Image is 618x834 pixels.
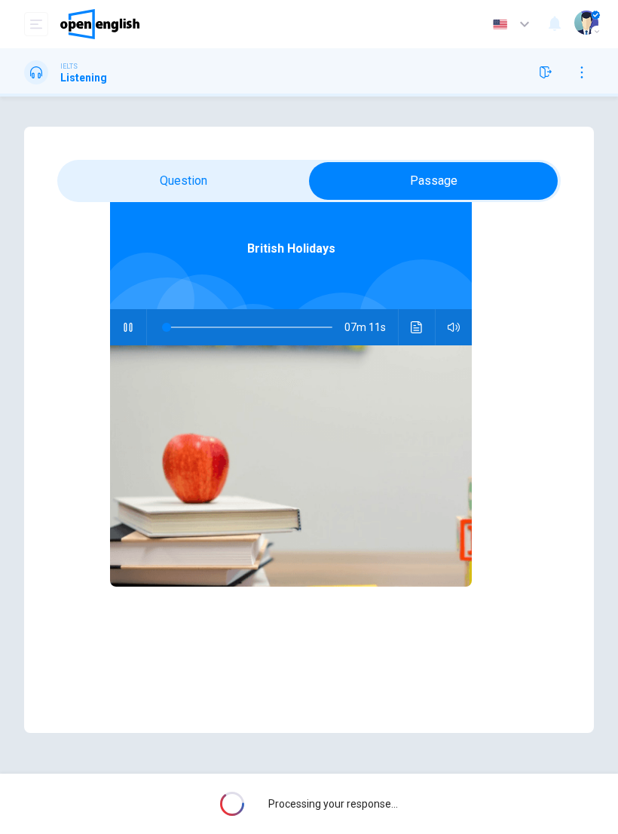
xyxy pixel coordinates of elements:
[60,72,107,84] h1: Listening
[405,309,429,345] button: Click to see the audio transcription
[24,12,48,36] button: open mobile menu
[60,61,78,72] span: IELTS
[60,9,139,39] img: OpenEnglish logo
[491,19,509,30] img: en
[110,345,472,587] img: British Holidays
[268,798,398,810] span: Processing your response...
[574,11,598,35] img: Profile picture
[344,309,398,345] span: 07m 11s
[247,240,335,258] span: British Holidays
